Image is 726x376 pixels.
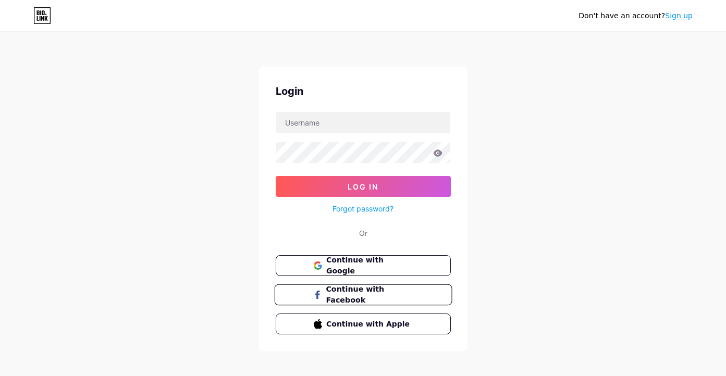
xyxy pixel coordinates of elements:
[333,203,393,214] a: Forgot password?
[276,112,450,133] input: Username
[348,182,378,191] span: Log In
[276,255,451,276] button: Continue with Google
[276,284,451,305] a: Continue with Facebook
[326,255,412,277] span: Continue with Google
[274,284,452,306] button: Continue with Facebook
[665,11,693,20] a: Sign up
[276,314,451,334] button: Continue with Apple
[326,319,412,330] span: Continue with Apple
[326,284,413,306] span: Continue with Facebook
[276,176,451,197] button: Log In
[359,228,367,239] div: Or
[276,83,451,99] div: Login
[579,10,693,21] div: Don't have an account?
